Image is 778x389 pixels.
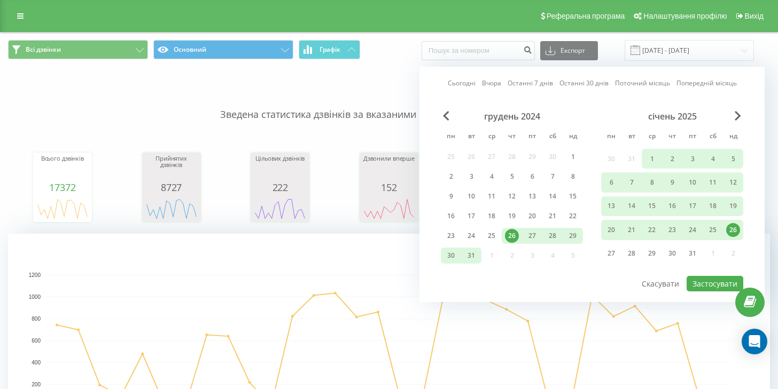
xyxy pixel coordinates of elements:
[563,228,583,244] div: нд 29 груд 2024 р.
[444,189,458,203] div: 9
[481,228,502,244] div: ср 25 груд 2024 р.
[32,382,41,387] text: 200
[485,189,499,203] div: 11
[522,188,542,204] div: пт 13 груд 2024 р.
[461,169,481,185] div: вт 3 груд 2024 р.
[524,129,540,145] abbr: п’ятниця
[32,338,41,344] text: 600
[665,176,679,189] div: 9
[686,223,699,237] div: 24
[505,209,519,223] div: 19
[726,199,740,213] div: 19
[546,229,559,243] div: 28
[684,129,701,145] abbr: п’ятниця
[642,196,662,216] div: ср 15 січ 2025 р.
[542,169,563,185] div: сб 7 груд 2024 р.
[461,208,481,224] div: вт 17 груд 2024 р.
[464,229,478,243] div: 24
[145,182,198,193] div: 8727
[604,199,618,213] div: 13
[706,223,720,237] div: 25
[706,199,720,213] div: 18
[29,294,41,300] text: 1000
[645,223,659,237] div: 22
[676,78,737,88] a: Попередній місяць
[566,170,580,184] div: 8
[735,111,741,121] span: Next Month
[682,172,703,192] div: пт 10 січ 2025 р.
[542,188,563,204] div: сб 14 груд 2024 р.
[682,244,703,264] div: пт 31 січ 2025 р.
[542,208,563,224] div: сб 21 груд 2024 р.
[522,208,542,224] div: пт 20 груд 2024 р.
[362,193,416,225] div: A chart.
[725,129,741,145] abbr: неділя
[601,220,621,240] div: пн 20 січ 2025 р.
[682,220,703,240] div: пт 24 січ 2025 р.
[726,152,740,166] div: 5
[625,176,639,189] div: 7
[540,41,598,60] button: Експорт
[422,41,535,60] input: Пошук за номером
[703,149,723,169] div: сб 4 січ 2025 р.
[662,244,682,264] div: чт 30 січ 2025 р.
[441,188,461,204] div: пн 9 груд 2024 р.
[703,220,723,240] div: сб 25 січ 2025 р.
[441,111,583,122] div: грудень 2024
[481,169,502,185] div: ср 4 груд 2024 р.
[615,78,670,88] a: Поточний місяць
[441,248,461,264] div: пн 30 груд 2024 р.
[464,209,478,223] div: 17
[544,129,561,145] abbr: субота
[705,129,721,145] abbr: субота
[484,129,500,145] abbr: середа
[504,129,520,145] abbr: четвер
[441,228,461,244] div: пн 23 груд 2024 р.
[502,169,522,185] div: чт 5 груд 2024 р.
[522,228,542,244] div: пт 27 груд 2024 р.
[706,176,720,189] div: 11
[441,208,461,224] div: пн 16 груд 2024 р.
[299,40,360,59] button: Графік
[525,229,539,243] div: 27
[482,78,501,88] a: Вчора
[36,155,89,182] div: Всього дзвінків
[687,276,743,291] button: Застосувати
[464,189,478,203] div: 10
[603,129,619,145] abbr: понеділок
[444,249,458,263] div: 30
[563,169,583,185] div: нд 8 груд 2024 р.
[601,244,621,264] div: пн 27 січ 2025 р.
[542,228,563,244] div: сб 28 груд 2024 р.
[485,170,499,184] div: 4
[505,229,519,243] div: 26
[485,209,499,223] div: 18
[636,276,685,291] button: Скасувати
[8,86,770,122] p: Зведена статистика дзвінків за вказаними фільтрами за обраний період
[662,220,682,240] div: чт 23 січ 2025 р.
[662,149,682,169] div: чт 2 січ 2025 р.
[461,228,481,244] div: вт 24 груд 2024 р.
[682,196,703,216] div: пт 17 січ 2025 р.
[485,229,499,243] div: 25
[481,208,502,224] div: ср 18 груд 2024 р.
[621,220,642,240] div: вт 21 січ 2025 р.
[546,189,559,203] div: 14
[36,182,89,193] div: 17372
[563,208,583,224] div: нд 22 груд 2024 р.
[36,193,89,225] div: A chart.
[443,111,449,121] span: Previous Month
[621,172,642,192] div: вт 7 січ 2025 р.
[505,170,519,184] div: 5
[464,170,478,184] div: 3
[662,196,682,216] div: чт 16 січ 2025 р.
[461,188,481,204] div: вт 10 груд 2024 р.
[253,182,307,193] div: 222
[463,129,479,145] abbr: вівторок
[604,176,618,189] div: 6
[448,78,476,88] a: Сьогодні
[362,155,416,182] div: Дзвонили вперше
[723,149,743,169] div: нд 5 січ 2025 р.
[665,199,679,213] div: 16
[662,172,682,192] div: чт 9 січ 2025 р.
